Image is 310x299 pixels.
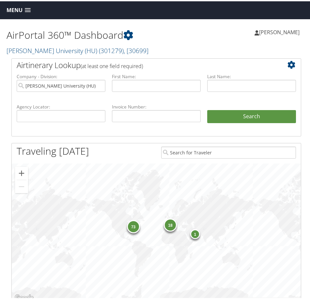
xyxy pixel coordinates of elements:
h1: Traveling [DATE] [17,143,89,157]
a: Menu [3,4,34,14]
label: Agency Locator: [17,102,105,109]
button: Zoom in [15,165,28,178]
label: Last Name: [207,72,296,78]
label: First Name: [112,72,201,78]
h1: AirPortal 360™ Dashboard [7,27,156,41]
button: Zoom out [15,179,28,192]
span: , [ 30699 ] [124,45,148,54]
span: Menu [7,6,23,12]
button: Search [207,109,296,122]
span: (at least one field required) [81,61,143,68]
div: 18 [164,217,177,230]
a: [PERSON_NAME] [255,21,306,41]
a: [PERSON_NAME] University (HU) [7,45,148,54]
div: 73 [127,219,140,232]
input: Search for Traveler [161,145,296,157]
div: 1 [190,228,200,238]
label: Company - Division: [17,72,105,78]
span: ( 301279 ) [99,45,124,54]
h2: Airtinerary Lookup [17,58,272,69]
span: [PERSON_NAME] [259,27,300,35]
label: Invoice Number: [112,102,201,109]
